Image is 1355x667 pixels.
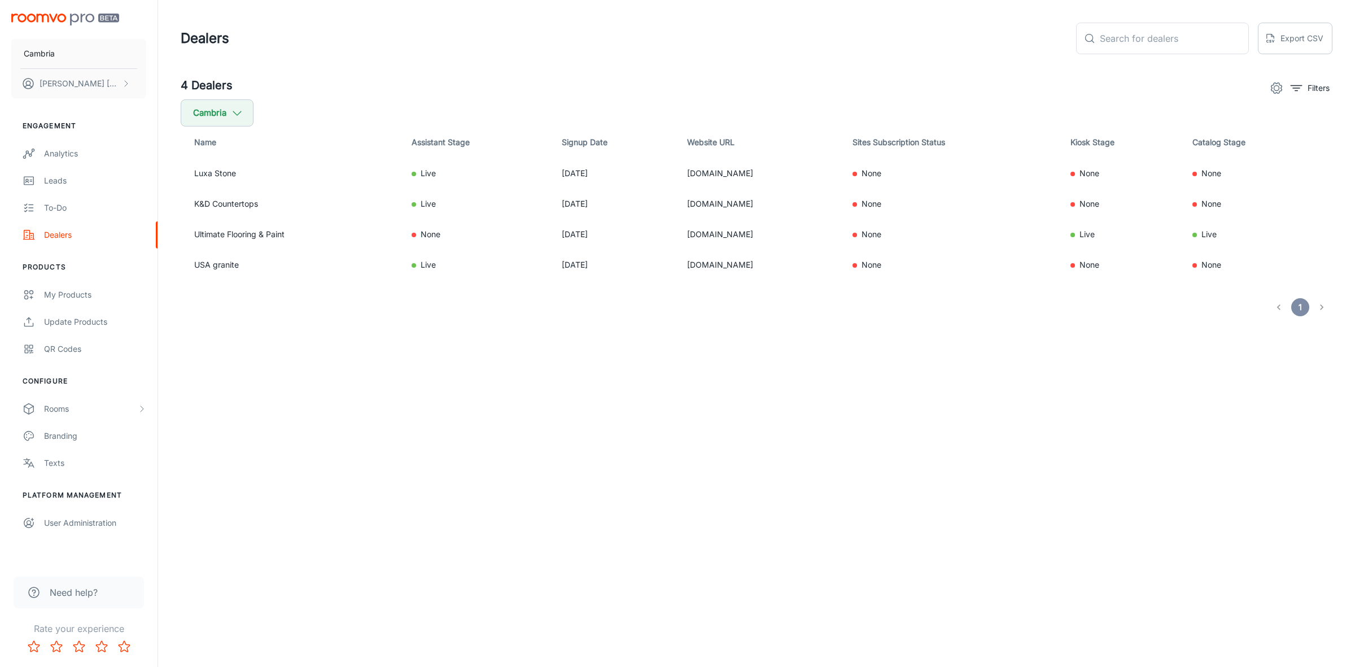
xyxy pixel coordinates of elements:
[678,189,843,219] td: [DOMAIN_NAME]
[678,219,843,250] td: [DOMAIN_NAME]
[678,158,843,189] td: [DOMAIN_NAME]
[11,39,146,68] button: Cambria
[181,28,229,49] h1: Dealers
[44,289,146,301] div: My Products
[403,250,553,280] td: Live
[24,47,55,60] p: Cambria
[1061,158,1183,189] td: None
[181,219,403,250] td: Ultimate Flooring & Paint
[403,127,553,158] th: Assistant Stage
[553,250,678,280] td: [DATE]
[181,158,403,189] td: Luxa Stone
[1061,189,1183,219] td: None
[44,316,146,328] div: Update Products
[1265,77,1288,99] button: settings
[843,158,1061,189] td: None
[44,175,146,187] div: Leads
[1061,127,1183,158] th: Kiosk Stage
[1183,219,1332,250] td: Live
[553,219,678,250] td: [DATE]
[1183,127,1332,158] th: Catalog Stage
[1061,250,1183,280] td: None
[181,189,403,219] td: K&D Countertops
[40,77,119,90] p: [PERSON_NAME] [PERSON_NAME]
[1183,250,1332,280] td: None
[403,189,553,219] td: Live
[44,202,146,214] div: To-do
[1291,298,1309,316] button: page 1
[1100,23,1249,54] input: Search for dealers
[1183,158,1332,189] td: None
[553,158,678,189] td: [DATE]
[181,250,403,280] td: USA granite
[181,127,403,158] th: Name
[44,147,146,160] div: Analytics
[11,69,146,98] button: [PERSON_NAME] [PERSON_NAME]
[843,250,1061,280] td: None
[403,219,553,250] td: None
[553,189,678,219] td: [DATE]
[1183,189,1332,219] td: None
[11,14,119,25] img: Roomvo PRO Beta
[553,127,678,158] th: Signup Date
[403,158,553,189] td: Live
[1308,82,1330,94] p: Filters
[678,250,843,280] td: [DOMAIN_NAME]
[678,127,843,158] th: Website URL
[1061,219,1183,250] td: Live
[181,99,253,127] button: Cambria
[1288,79,1332,97] button: filter
[1268,298,1332,316] nav: pagination navigation
[843,127,1061,158] th: Sites Subscription Status
[843,219,1061,250] td: None
[843,189,1061,219] td: None
[1258,23,1332,54] button: Export CSV
[181,77,233,95] h5: 4 Dealers
[44,343,146,355] div: QR Codes
[44,229,146,241] div: Dealers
